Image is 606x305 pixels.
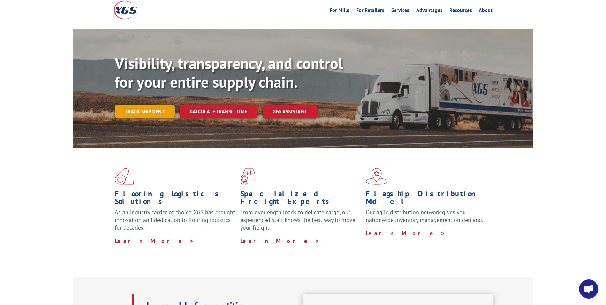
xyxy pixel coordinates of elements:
[579,279,598,299] div: Open chat
[330,8,349,15] a: For Mills
[449,8,472,15] a: Resources
[115,168,134,185] img: xgs-icon-total-supply-chain-intelligence-red
[115,53,343,92] b: Visibility, transparency, and control for your entire supply chain.
[263,105,317,118] a: XGS ASSISTANT
[391,8,409,15] a: Services
[366,208,483,223] span: Our agile distribution network gives you nationwide inventory management on demand.
[240,168,255,185] img: xgs-icon-focused-on-flooring-red
[416,8,442,15] a: Advantages
[115,208,235,231] span: As an industry carrier of choice, XGS has brought innovation and dedication to flooring logistics...
[180,105,257,118] a: Calculate transit time
[115,190,235,208] h1: Flooring Logistics Solutions
[366,168,388,185] img: xgs-icon-flagship-distribution-model-red
[356,8,384,15] a: For Retailers
[115,237,194,245] a: Learn More >
[479,8,493,15] a: About
[115,105,175,118] a: Track shipment
[366,230,445,237] a: Learn More >
[240,237,320,245] a: Learn More >
[366,190,487,208] h1: Flagship Distribution Model
[240,190,361,208] h1: Specialized Freight Experts
[240,208,361,237] p: From overlength loads to delicate cargo, our experienced staff knows the best way to move your fr...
